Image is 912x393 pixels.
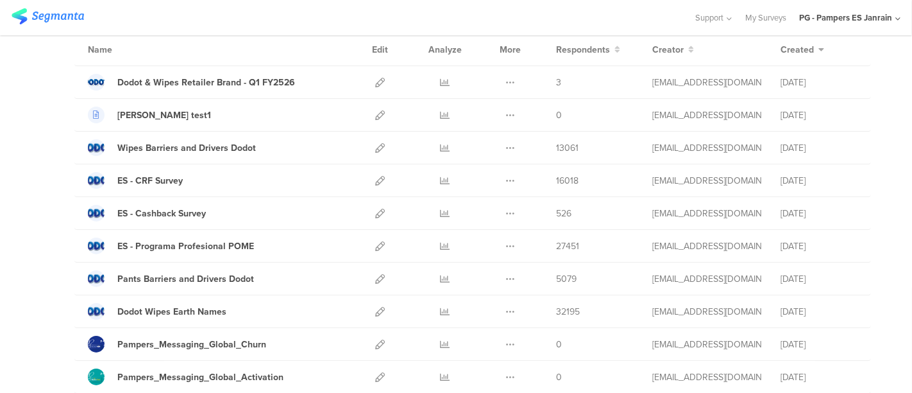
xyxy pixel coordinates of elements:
img: segmanta logo [12,8,84,24]
div: [DATE] [781,76,857,89]
div: More [496,33,524,65]
button: Creator [652,43,694,57]
a: [PERSON_NAME] test1 [88,107,211,123]
div: [DATE] [781,141,857,155]
div: [DATE] [781,272,857,286]
div: PG - Pampers ES Janrain [799,12,892,24]
div: [DATE] [781,305,857,319]
a: ES - Cashback Survey [88,205,206,222]
div: [DATE] [781,207,857,220]
span: 32195 [556,305,580,319]
div: [DATE] [781,109,857,122]
div: Name [88,43,165,57]
button: Created [781,43,824,57]
div: gartonea.a@pg.com [652,174,761,188]
span: 13061 [556,141,578,155]
span: 27451 [556,240,579,253]
span: Created [781,43,814,57]
div: [DATE] [781,174,857,188]
div: [DATE] [781,338,857,351]
div: Dodot Wipes Earth Names [117,305,226,319]
div: support@segmanta.com [652,371,761,384]
div: Wipes Barriers and Drivers Dodot [117,141,256,155]
div: [DATE] [781,371,857,384]
span: 0 [556,109,562,122]
div: ES - CRF Survey [117,174,183,188]
div: Ana test1 [117,109,211,122]
span: Creator [652,43,684,57]
span: Respondents [556,43,610,57]
a: Dodot & Wipes Retailer Brand - Q1 FY2526 [88,74,295,91]
div: support@segmanta.com [652,338,761,351]
a: Dodot Wipes Earth Names [88,303,226,320]
div: richi.a@pg.com [652,272,761,286]
div: richi.a@pg.com [652,141,761,155]
button: Respondents [556,43,620,57]
div: ES - Cashback Survey [117,207,206,220]
div: ES - Programa Profesional POME [117,240,254,253]
span: 5079 [556,272,577,286]
a: ES - CRF Survey [88,172,183,189]
a: Pants Barriers and Drivers Dodot [88,270,254,287]
div: gartonea.a@pg.com [652,76,761,89]
span: Support [696,12,724,24]
span: 526 [556,207,571,220]
span: 3 [556,76,561,89]
div: Analyze [426,33,464,65]
div: [DATE] [781,240,857,253]
a: Wipes Barriers and Drivers Dodot [88,139,256,156]
div: gartonea.a@pg.com [652,240,761,253]
span: 0 [556,338,562,351]
a: Pampers_Messaging_Global_Activation [88,369,283,385]
div: Pampers_Messaging_Global_Churn [117,338,266,351]
div: Pants Barriers and Drivers Dodot [117,272,254,286]
div: Pampers_Messaging_Global_Activation [117,371,283,384]
div: Dodot & Wipes Retailer Brand - Q1 FY2526 [117,76,295,89]
div: Edit [366,33,394,65]
span: 16018 [556,174,578,188]
div: richi.a@pg.com [652,109,761,122]
div: richi.a@pg.com [652,305,761,319]
a: ES - Programa Profesional POME [88,238,254,254]
a: Pampers_Messaging_Global_Churn [88,336,266,353]
span: 0 [556,371,562,384]
div: gartonea.a@pg.com [652,207,761,220]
